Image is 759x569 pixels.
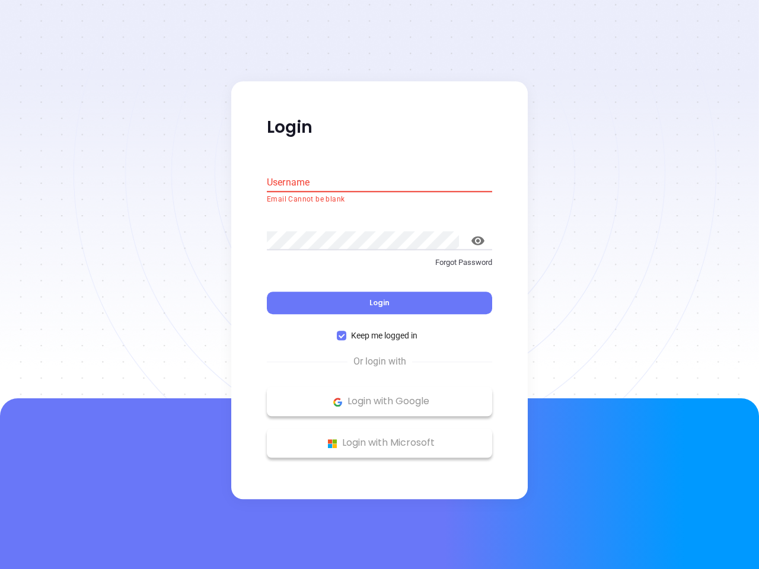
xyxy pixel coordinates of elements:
span: Keep me logged in [346,330,422,343]
button: Login [267,292,492,315]
a: Forgot Password [267,257,492,278]
p: Login with Google [273,393,486,411]
span: Login [369,298,390,308]
button: Microsoft Logo Login with Microsoft [267,429,492,458]
p: Forgot Password [267,257,492,268]
span: Or login with [347,355,412,369]
p: Login [267,117,492,138]
img: Google Logo [330,395,345,410]
img: Microsoft Logo [325,436,340,451]
p: Email Cannot be blank [267,194,492,206]
button: toggle password visibility [464,226,492,255]
button: Google Logo Login with Google [267,387,492,417]
p: Login with Microsoft [273,434,486,452]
